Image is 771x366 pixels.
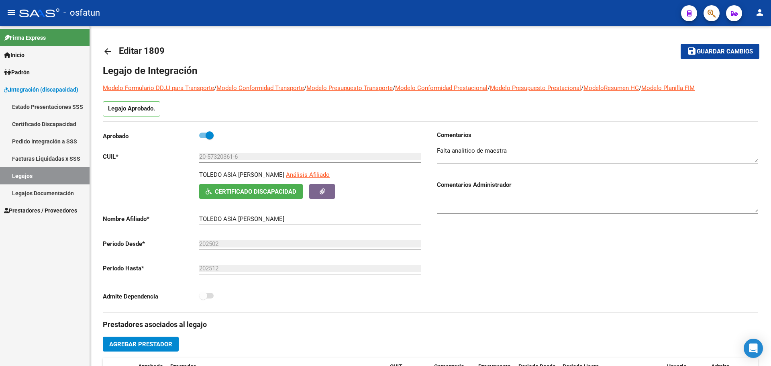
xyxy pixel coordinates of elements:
p: Periodo Hasta [103,264,199,273]
h3: Comentarios [437,131,758,139]
p: Aprobado [103,132,199,141]
p: Periodo Desde [103,239,199,248]
a: Modelo Presupuesto Transporte [306,84,393,92]
h3: Prestadores asociados al legajo [103,319,758,330]
a: Modelo Planilla FIM [641,84,695,92]
button: Agregar Prestador [103,337,179,352]
span: Prestadores / Proveedores [4,206,77,215]
span: Inicio [4,51,24,59]
mat-icon: arrow_back [103,47,112,56]
span: Análisis Afiliado [286,171,330,178]
span: Editar 1809 [119,46,165,56]
p: Nombre Afiliado [103,215,199,223]
mat-icon: save [687,46,697,56]
p: TOLEDO ASIA [PERSON_NAME] [199,170,284,179]
span: Firma Express [4,33,46,42]
span: Guardar cambios [697,48,753,55]
span: - osfatun [63,4,100,22]
a: Modelo Conformidad Prestacional [395,84,487,92]
mat-icon: person [755,8,765,17]
span: Agregar Prestador [109,341,172,348]
a: ModeloResumen HC [583,84,639,92]
a: Modelo Presupuesto Prestacional [490,84,581,92]
a: Modelo Formulario DDJJ para Transporte [103,84,214,92]
h1: Legajo de Integración [103,64,758,77]
mat-icon: menu [6,8,16,17]
span: Padrón [4,68,30,77]
a: Modelo Conformidad Transporte [216,84,304,92]
h3: Comentarios Administrador [437,180,758,189]
button: Guardar cambios [681,44,759,59]
p: CUIL [103,152,199,161]
span: Certificado Discapacidad [215,188,296,195]
div: Open Intercom Messenger [744,339,763,358]
span: Integración (discapacidad) [4,85,78,94]
button: Certificado Discapacidad [199,184,303,199]
p: Admite Dependencia [103,292,199,301]
p: Legajo Aprobado. [103,101,160,117]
